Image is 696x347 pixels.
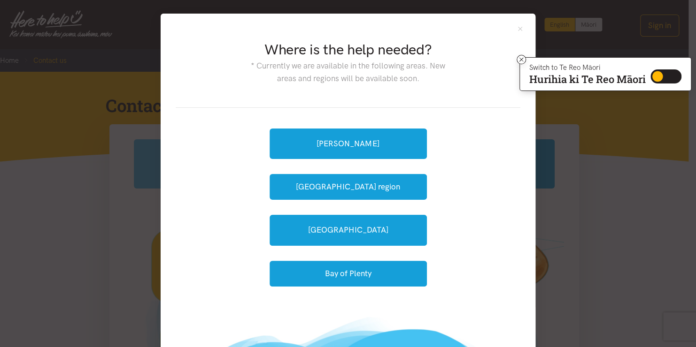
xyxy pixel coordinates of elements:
button: [GEOGRAPHIC_DATA] region [270,174,427,200]
h2: Where is the help needed? [246,40,449,60]
a: [PERSON_NAME] [270,128,427,159]
p: * Currently we are available in the following areas. New areas and regions will be available soon. [246,60,449,85]
button: Close [516,25,524,33]
p: Switch to Te Reo Māori [529,65,646,70]
button: Bay of Plenty [270,261,427,287]
p: Hurihia ki Te Reo Māori [529,75,646,83]
a: [GEOGRAPHIC_DATA] [270,215,427,245]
